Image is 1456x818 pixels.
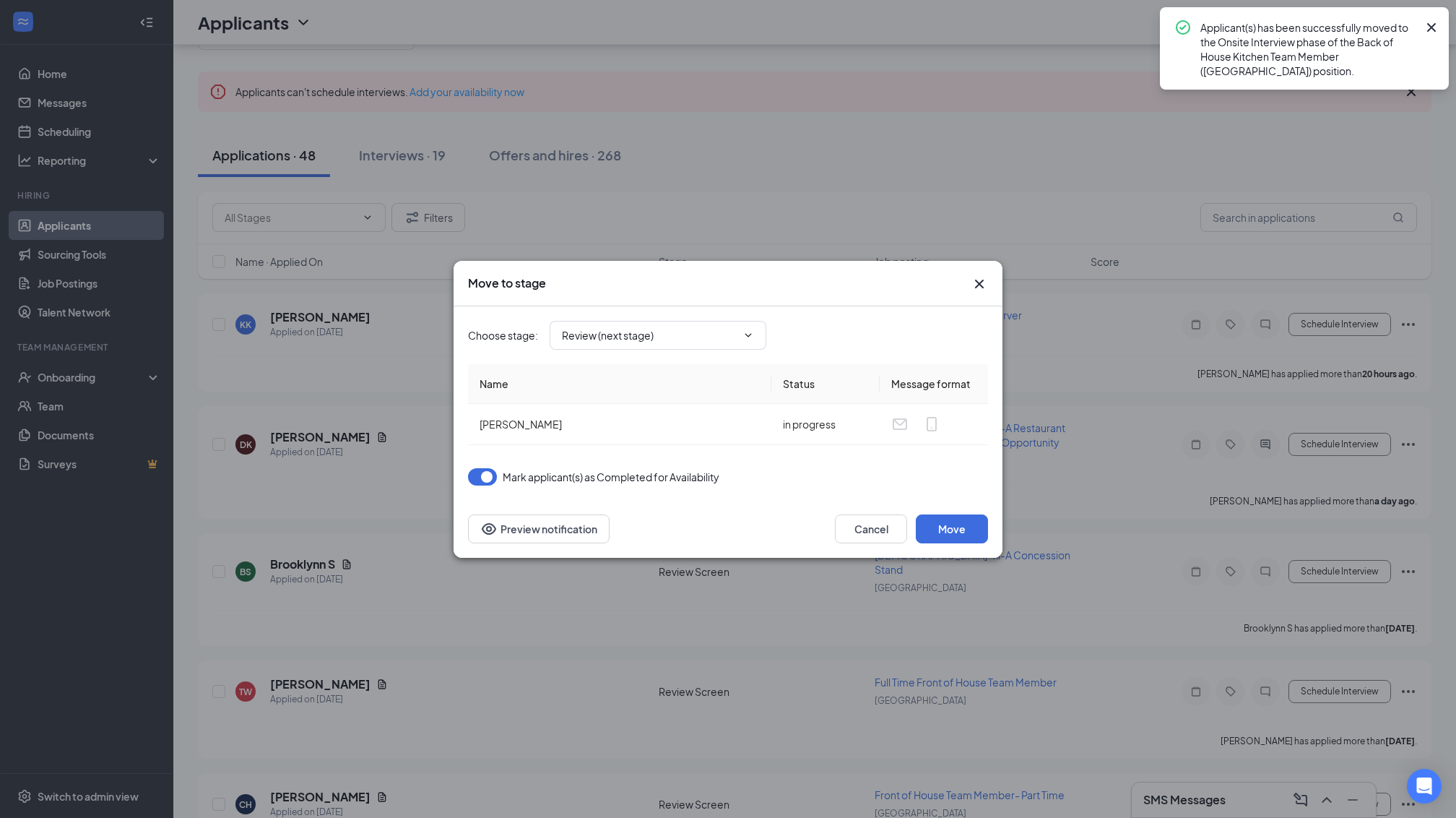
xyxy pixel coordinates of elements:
[771,364,880,404] th: Status
[880,364,988,404] th: Message format
[468,327,538,343] span: Choose stage :
[468,275,546,291] h3: Move to stage
[771,404,880,445] td: in progress
[971,275,988,293] button: Close
[503,468,719,486] span: Mark applicant(s) as Completed for Availability
[1200,19,1417,78] div: Applicant(s) has been successfully moved to the Onsite Interview phase of the Back of House Kitch...
[480,418,562,431] span: [PERSON_NAME]
[1407,769,1442,804] div: Open Intercom Messenger
[742,330,754,341] svg: ChevronDown
[891,416,909,433] svg: Email
[1423,19,1440,36] svg: Cross
[971,275,988,293] svg: Cross
[480,520,498,538] svg: Eye
[923,416,940,433] svg: MobileSms
[1174,19,1192,36] svg: CheckmarkCircle
[835,515,907,543] button: Cancel
[468,515,610,543] button: Preview notificationEye
[468,364,771,404] th: Name
[916,515,988,543] button: Move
